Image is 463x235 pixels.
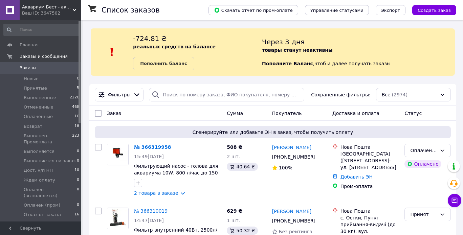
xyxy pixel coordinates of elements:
[134,163,218,182] a: Фильтрующий насос - голова для аквариума 10W, 800 л/час до 150 л. XILONG XL-060
[24,133,72,145] span: Выполнен. Промоплата
[3,24,80,36] input: Поиск
[208,5,298,15] button: Скачать отчет по пром-оплате
[262,61,313,66] b: Пополните Баланс
[24,177,55,183] span: Ждем оплату
[340,208,399,214] div: Нова Пошта
[77,158,79,164] span: 0
[107,144,129,165] a: Фото товару
[332,111,379,116] span: Доставка и оплата
[340,150,399,171] div: [GEOGRAPHIC_DATA] ([STREET_ADDRESS]: ул. [STREET_ADDRESS]
[24,148,54,155] span: Выполняется
[108,91,130,98] span: Фильтры
[404,160,441,168] div: Оплачено
[74,123,79,130] span: 18
[262,38,305,46] span: Через 3 дня
[77,85,79,91] span: 5
[77,202,79,208] span: 0
[134,208,168,214] a: № 366310019
[107,111,121,116] span: Заказ
[227,111,243,116] span: Сумма
[340,174,373,180] a: Добавить ЭН
[340,144,399,150] div: Нова Пошта
[102,6,160,14] h1: Список заказов
[133,57,194,70] a: Пополнить баланс
[227,154,240,159] span: 2 шт.
[97,129,448,136] span: Сгенерируйте или добавьте ЭН в заказ, чтобы получить оплату
[214,7,293,13] span: Скачать отчет по пром-оплате
[448,194,461,207] button: Чат с покупателем
[22,4,73,10] span: Аквариум Бест - аквариумистика проверенная временем
[20,65,36,71] span: Заказы
[72,133,79,145] span: 223
[77,177,79,183] span: 0
[77,76,79,82] span: 0
[24,104,53,110] span: Отмененные
[134,144,171,150] a: № 366319958
[227,227,258,235] div: 50.32 ₴
[22,10,81,16] div: Ваш ID: 3647502
[134,218,164,223] span: 14:47[DATE]
[133,44,216,49] b: реальных средств на балансе
[381,8,400,13] span: Экспорт
[311,91,370,98] span: Сохраненные фильтры:
[107,208,128,229] img: Фото товару
[227,163,258,171] div: 40.64 ₴
[227,144,242,150] span: 508 ₴
[24,85,47,91] span: Принятые
[272,218,315,224] span: [PHONE_NUMBER]
[20,42,39,48] span: Главная
[404,111,422,116] span: Статус
[72,104,79,110] span: 468
[24,202,60,208] span: Оплачен (пром)
[74,167,79,173] span: 10
[107,208,129,229] a: Фото товару
[20,53,68,60] span: Заказы и сообщения
[392,92,408,97] span: (2974)
[272,208,311,215] a: [PERSON_NAME]
[24,95,56,101] span: Выполненные
[305,5,369,15] button: Управление статусами
[77,187,79,199] span: 0
[382,91,391,98] span: Все
[24,123,42,130] span: Возврат
[310,8,363,13] span: Управление статусами
[24,212,61,218] span: Отказ от заказа
[279,165,292,170] span: 100%
[70,95,79,101] span: 2220
[107,47,117,57] img: :exclamation:
[24,187,77,199] span: Оплачен (выполняется)
[227,218,240,223] span: 1 шт.
[140,61,187,66] b: Пополнить баланс
[262,47,332,53] b: товары станут неактивны
[149,88,304,101] input: Поиск по номеру заказа, ФИО покупателя, номеру телефона, Email, номеру накладной
[410,211,437,218] div: Принят
[107,144,128,165] img: Фото товару
[133,34,167,43] span: -724.81 ₴
[405,7,456,13] a: Создать заказ
[24,167,53,173] span: Дост. н/п НП
[134,190,178,196] a: 2 товара в заказе
[74,212,79,218] span: 16
[272,144,311,151] a: [PERSON_NAME]
[412,5,456,15] button: Создать заказ
[77,148,79,155] span: 0
[410,147,437,154] div: Оплаченный
[134,154,164,159] span: 15:49[DATE]
[74,114,79,120] span: 10
[227,208,242,214] span: 629 ₴
[376,5,405,15] button: Экспорт
[418,8,451,13] span: Создать заказ
[24,158,75,164] span: Выполняется на заказ
[340,183,399,190] div: Пром-оплата
[272,111,302,116] span: Покупатель
[24,76,39,82] span: Новые
[272,154,315,160] span: [PHONE_NUMBER]
[24,114,53,120] span: Оплаченные
[262,34,455,70] div: , чтоб и далее получать заказы
[279,229,312,234] span: Без рейтинга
